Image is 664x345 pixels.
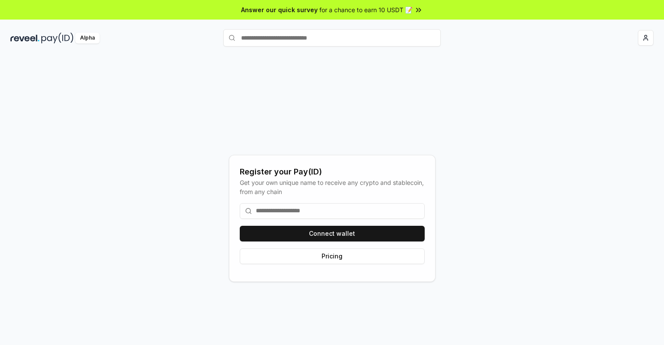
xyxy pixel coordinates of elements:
img: reveel_dark [10,33,40,44]
span: for a chance to earn 10 USDT 📝 [319,5,412,14]
div: Register your Pay(ID) [240,166,425,178]
div: Alpha [75,33,100,44]
button: Pricing [240,248,425,264]
img: pay_id [41,33,74,44]
div: Get your own unique name to receive any crypto and stablecoin, from any chain [240,178,425,196]
button: Connect wallet [240,226,425,241]
span: Answer our quick survey [241,5,318,14]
